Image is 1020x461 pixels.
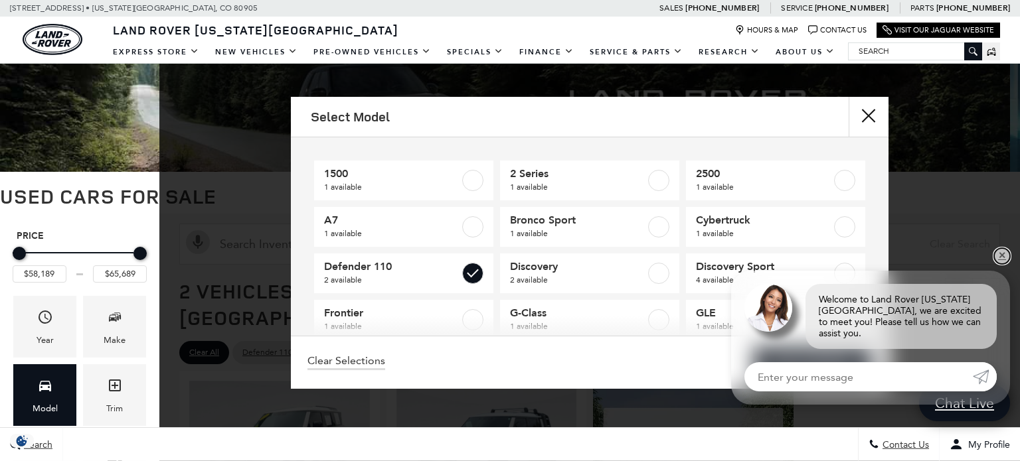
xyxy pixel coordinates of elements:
[735,25,798,35] a: Hours & Map
[510,320,645,333] span: 1 available
[510,227,645,240] span: 1 available
[23,24,82,55] img: Land Rover
[815,3,889,13] a: [PHONE_NUMBER]
[7,434,37,448] img: Opt-Out Icon
[510,180,645,194] span: 1 available
[500,207,679,247] a: Bronco Sport1 available
[696,306,831,320] span: GLE
[849,97,889,137] button: close
[305,40,439,64] a: Pre-Owned Vehicles
[324,320,460,333] span: 1 available
[510,306,645,320] span: G-Class
[910,3,934,13] span: Parts
[439,40,511,64] a: Specials
[10,3,258,13] a: [STREET_ADDRESS] • [US_STATE][GEOGRAPHIC_DATA], CO 80905
[744,362,973,391] input: Enter your message
[500,161,679,200] a: 2 Series1 available
[133,247,147,260] div: Maximum Price
[582,40,691,64] a: Service & Parts
[13,364,76,426] div: ModelModel
[307,354,385,370] a: Clear Selections
[696,214,831,227] span: Cybertruck
[500,300,679,340] a: G-Class1 available
[93,265,147,283] input: Maximum
[849,43,981,59] input: Search
[744,284,792,332] img: Agent profile photo
[686,300,865,340] a: GLE1 available
[686,161,865,200] a: 25001 available
[83,364,146,426] div: TrimTrim
[324,260,460,273] span: Defender 110
[13,296,76,358] div: YearYear
[685,3,759,13] a: [PHONE_NUMBER]
[806,284,997,349] div: Welcome to Land Rover [US_STATE][GEOGRAPHIC_DATA], we are excited to meet you! Please tell us how...
[883,25,994,35] a: Visit Our Jaguar Website
[511,40,582,64] a: Finance
[781,3,812,13] span: Service
[314,161,493,200] a: 15001 available
[500,253,679,293] a: Discovery2 available
[324,180,460,194] span: 1 available
[311,109,390,124] h2: Select Model
[104,333,126,348] div: Make
[973,362,997,391] a: Submit
[324,306,460,320] span: Frontier
[83,296,146,358] div: MakeMake
[696,180,831,194] span: 1 available
[37,306,53,333] span: Year
[963,439,1010,450] span: My Profile
[659,3,683,13] span: Sales
[696,167,831,180] span: 2500
[106,401,123,416] div: Trim
[314,253,493,293] a: Defender 1102 available
[808,25,867,35] a: Contact Us
[696,260,831,273] span: Discovery Sport
[113,22,398,38] span: Land Rover [US_STATE][GEOGRAPHIC_DATA]
[13,242,147,283] div: Price
[510,167,645,180] span: 2 Series
[37,374,53,401] span: Model
[324,214,460,227] span: A7
[768,40,843,64] a: About Us
[324,227,460,240] span: 1 available
[33,401,58,416] div: Model
[314,207,493,247] a: A71 available
[936,3,1010,13] a: [PHONE_NUMBER]
[324,167,460,180] span: 1500
[207,40,305,64] a: New Vehicles
[696,320,831,333] span: 1 available
[879,439,929,450] span: Contact Us
[37,333,54,348] div: Year
[107,374,123,401] span: Trim
[686,253,865,293] a: Discovery Sport4 available
[107,306,123,333] span: Make
[105,22,406,38] a: Land Rover [US_STATE][GEOGRAPHIC_DATA]
[13,247,26,260] div: Minimum Price
[940,428,1020,461] button: Open user profile menu
[105,40,207,64] a: EXPRESS STORE
[7,434,37,448] section: Click to Open Cookie Consent Modal
[696,227,831,240] span: 1 available
[13,265,66,283] input: Minimum
[17,230,143,242] h5: Price
[696,273,831,287] span: 4 available
[23,24,82,55] a: land-rover
[510,273,645,287] span: 2 available
[324,273,460,287] span: 2 available
[686,207,865,247] a: Cybertruck1 available
[510,260,645,273] span: Discovery
[691,40,768,64] a: Research
[510,214,645,227] span: Bronco Sport
[314,300,493,340] a: Frontier1 available
[105,40,843,64] nav: Main Navigation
